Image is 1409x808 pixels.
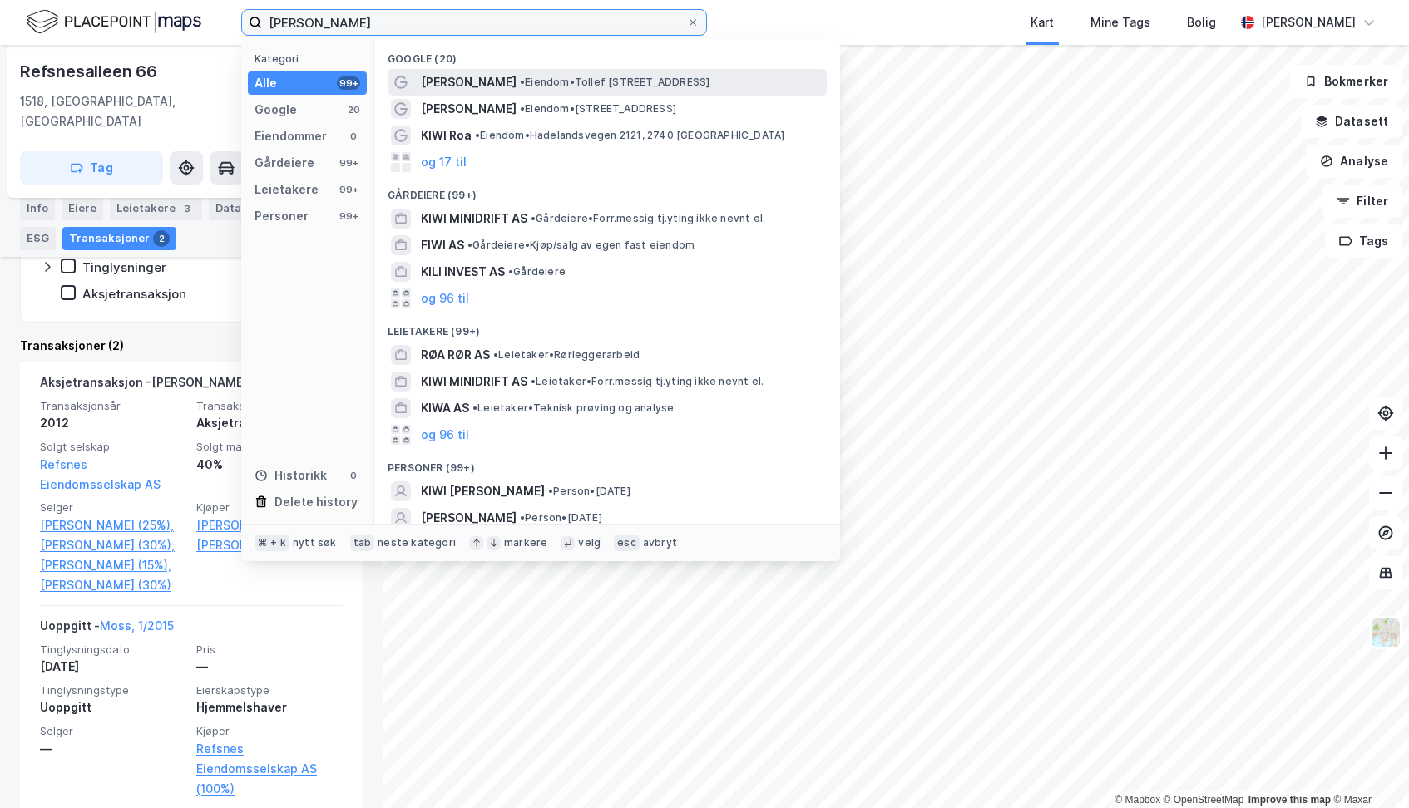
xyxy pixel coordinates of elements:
span: • [520,102,525,115]
span: [PERSON_NAME] [421,99,517,119]
div: 20 [347,103,360,116]
div: Kart [1031,12,1054,32]
div: 2 [153,230,170,247]
span: Gårdeiere [508,265,566,278]
span: • [531,212,536,224]
span: Eiendom • Tollef [STREET_ADDRESS] [520,76,709,89]
span: Kjøper [196,724,343,738]
span: KIWI Roa [421,126,472,145]
span: Transaksjonstype [196,399,343,413]
span: • [520,76,525,88]
div: markere [504,536,547,549]
input: Søk på adresse, matrikkel, gårdeiere, leietakere eller personer [262,10,686,35]
span: Tinglysningstype [40,683,186,697]
div: — [196,657,343,677]
button: og 96 til [421,288,469,308]
div: Aksjetransaksjon [196,413,343,433]
span: • [467,239,472,251]
a: [PERSON_NAME] (30%) [40,575,186,595]
a: OpenStreetMap [1164,794,1244,806]
div: Alle [255,73,277,93]
span: Eiendom • [STREET_ADDRESS] [520,102,676,116]
span: KIWI MINIDRIFT AS [421,209,527,229]
span: Leietaker • Teknisk prøving og analyse [472,402,674,415]
span: [PERSON_NAME] [421,72,517,92]
div: Info [20,197,55,220]
div: 40% [196,455,343,475]
span: • [472,402,477,414]
button: Datasett [1301,105,1402,138]
div: neste kategori [378,536,456,549]
a: Moss, 1/2015 [100,618,174,633]
div: Google (20) [374,39,840,69]
div: Google [255,100,297,120]
a: Improve this map [1248,794,1331,806]
a: Refsnes Eiendomsselskap AS [40,457,161,491]
span: Gårdeiere • Kjøp/salg av egen fast eiendom [467,239,695,252]
div: [DATE] [40,657,186,677]
div: Leietakere [255,180,319,200]
div: Uoppgitt [40,697,186,717]
div: nytt søk [293,536,337,549]
span: • [475,129,480,141]
a: [PERSON_NAME] (15%), [40,555,186,575]
span: Kjøper [196,500,343,515]
div: Transaksjoner [62,227,176,250]
img: logo.f888ab2527a4732fd821a326f86c7f29.svg [27,7,201,37]
a: [PERSON_NAME] (25%), [40,515,186,535]
div: avbryt [643,536,677,549]
div: 2012 [40,413,186,433]
div: esc [614,535,640,551]
div: 99+ [337,156,360,170]
span: Person • [DATE] [548,485,630,498]
div: Tinglysninger [82,259,166,275]
div: Kategori [255,52,367,65]
span: KIWI MINIDRIFT AS [421,372,527,392]
img: Z [1370,617,1402,648]
span: Person • [DATE] [520,511,602,525]
div: Aksjetransaksjon - [PERSON_NAME] flere [40,372,279,399]
span: Tinglysningsdato [40,643,186,657]
div: Uoppgitt - [40,616,174,643]
span: • [531,375,536,387]
a: Refsnes Eiendomsselskap AS (100%) [196,739,343,799]
div: 99+ [337,209,360,223]
button: og 96 til [421,425,469,445]
span: Pris [196,643,343,657]
span: KIWA AS [421,398,469,418]
span: Leietaker • Forr.messig tj.yting ikke nevnt el. [531,375,764,388]
div: Aksjetransaksjon [82,286,186,302]
span: KIWI [PERSON_NAME] [421,481,545,501]
div: 0 [347,130,360,143]
span: Solgt matrikkelandel [196,440,343,454]
span: Gårdeiere • Forr.messig tj.yting ikke nevnt el. [531,212,765,225]
span: • [493,348,498,361]
div: Leietakere (99+) [374,312,840,342]
a: [PERSON_NAME] (50%), [196,515,343,535]
span: Solgt selskap [40,440,186,454]
span: • [508,265,513,278]
a: [PERSON_NAME] (30%), [40,535,186,555]
span: RØA RØR AS [421,345,490,365]
span: Selger [40,500,186,515]
div: Eiendommer [255,126,327,146]
div: Hjemmelshaver [196,697,343,717]
div: Eiere [62,197,103,220]
div: — [40,739,186,759]
div: Transaksjoner (2) [20,336,363,356]
span: • [548,485,553,497]
div: Delete history [274,492,358,512]
div: Refsnesalleen 66 [20,58,161,85]
button: Bokmerker [1290,65,1402,98]
div: Historikk [255,466,327,485]
span: [PERSON_NAME] [421,508,517,528]
div: ESG [20,227,56,250]
button: Tag [20,151,163,185]
div: 99+ [337,76,360,90]
div: Bolig [1187,12,1216,32]
iframe: Chat Widget [1326,728,1409,808]
div: 0 [347,469,360,482]
button: Filter [1322,185,1402,218]
div: Mine Tags [1090,12,1150,32]
span: • [520,511,525,524]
